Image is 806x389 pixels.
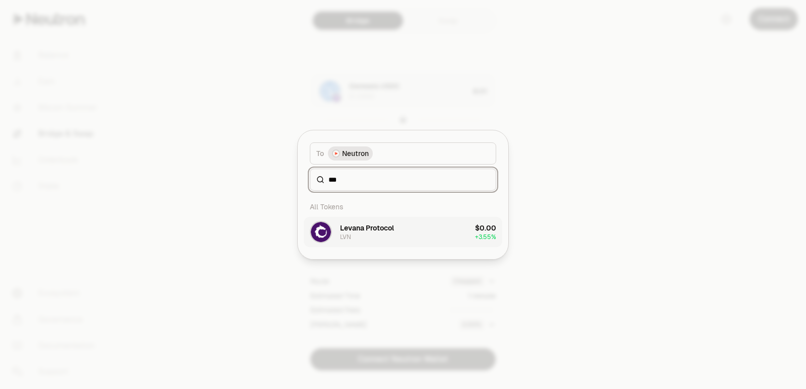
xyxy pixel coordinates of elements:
div: $0.00 [475,223,496,233]
span: + 3.55% [475,233,496,241]
button: LVN LogoLevana ProtocolLVN$0.00+3.55% [304,217,502,247]
div: All Tokens [304,197,502,217]
img: LVN Logo [311,222,331,242]
button: ToNeutron LogoNeutron [310,142,496,165]
span: To [316,148,324,159]
div: Levana Protocol [340,223,394,233]
img: Neutron Logo [333,150,339,157]
div: LVN [340,233,351,241]
span: Neutron [342,148,369,159]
